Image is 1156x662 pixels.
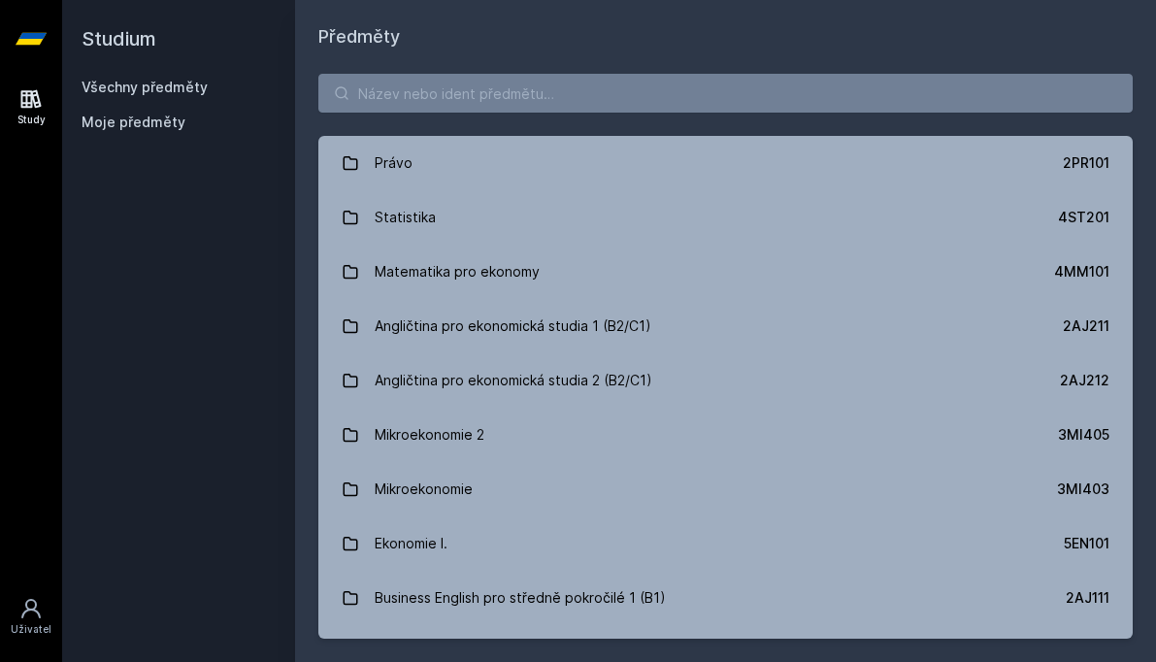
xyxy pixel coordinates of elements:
[375,144,413,182] div: Právo
[1054,262,1109,281] div: 4MM101
[375,470,473,509] div: Mikroekonomie
[1063,316,1109,336] div: 2AJ211
[4,587,58,646] a: Uživatel
[375,307,651,346] div: Angličtina pro ekonomická studia 1 (B2/C1)
[375,361,652,400] div: Angličtina pro ekonomická studia 2 (B2/C1)
[375,524,447,563] div: Ekonomie I.
[318,571,1133,625] a: Business English pro středně pokročilé 1 (B1) 2AJ111
[375,198,436,237] div: Statistika
[4,78,58,137] a: Study
[1063,153,1109,173] div: 2PR101
[318,462,1133,516] a: Mikroekonomie 3MI403
[1066,588,1109,608] div: 2AJ111
[318,190,1133,245] a: Statistika 4ST201
[318,353,1133,408] a: Angličtina pro ekonomická studia 2 (B2/C1) 2AJ212
[375,579,666,617] div: Business English pro středně pokročilé 1 (B1)
[375,415,484,454] div: Mikroekonomie 2
[1064,534,1109,553] div: 5EN101
[1057,480,1109,499] div: 3MI403
[17,113,46,127] div: Study
[82,113,185,132] span: Moje předměty
[318,299,1133,353] a: Angličtina pro ekonomická studia 1 (B2/C1) 2AJ211
[375,252,540,291] div: Matematika pro ekonomy
[318,516,1133,571] a: Ekonomie I. 5EN101
[1058,208,1109,227] div: 4ST201
[318,408,1133,462] a: Mikroekonomie 2 3MI405
[318,23,1133,50] h1: Předměty
[318,74,1133,113] input: Název nebo ident předmětu…
[82,79,208,95] a: Všechny předměty
[318,136,1133,190] a: Právo 2PR101
[318,245,1133,299] a: Matematika pro ekonomy 4MM101
[1058,425,1109,445] div: 3MI405
[11,622,51,637] div: Uživatel
[1060,371,1109,390] div: 2AJ212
